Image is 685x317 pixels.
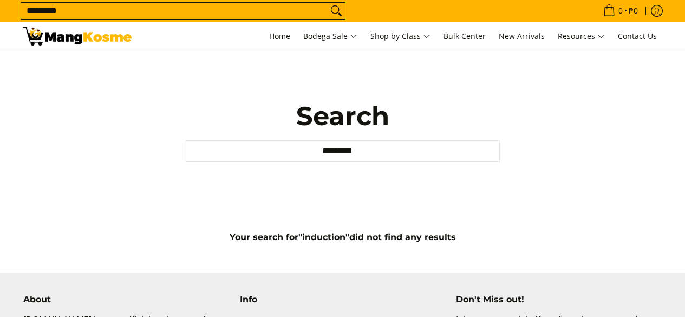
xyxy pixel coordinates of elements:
[264,22,296,51] a: Home
[298,232,349,242] strong: "induction"
[499,31,545,41] span: New Arrivals
[618,31,657,41] span: Contact Us
[493,22,550,51] a: New Arrivals
[370,30,430,43] span: Shop by Class
[303,30,357,43] span: Bodega Sale
[18,232,668,243] h5: Your search for did not find any results
[328,3,345,19] button: Search
[600,5,641,17] span: •
[617,7,624,15] span: 0
[627,7,640,15] span: ₱0
[142,22,662,51] nav: Main Menu
[365,22,436,51] a: Shop by Class
[438,22,491,51] a: Bulk Center
[23,294,229,305] h4: About
[298,22,363,51] a: Bodega Sale
[558,30,605,43] span: Resources
[443,31,486,41] span: Bulk Center
[269,31,290,41] span: Home
[240,294,446,305] h4: Info
[612,22,662,51] a: Contact Us
[456,294,662,305] h4: Don't Miss out!
[23,27,132,46] img: Search: 0 results found for &quot;induction&quot; | Mang Kosme
[186,100,500,132] h1: Search
[552,22,610,51] a: Resources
